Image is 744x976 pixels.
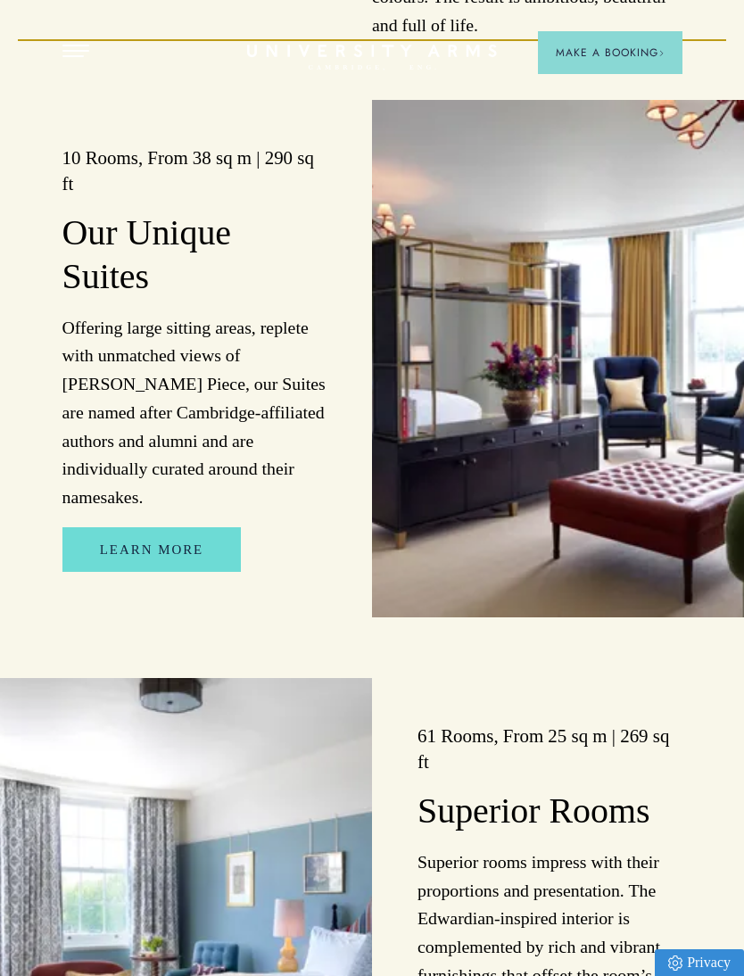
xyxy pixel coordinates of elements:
[62,314,327,512] p: Offering large sitting areas, replete with unmatched views of [PERSON_NAME] Piece, our Suites are...
[417,724,682,774] h3: 61 Rooms, From 25 sq m | 269 sq ft
[655,949,744,976] a: Privacy
[417,790,682,833] h2: Superior Rooms
[556,45,665,61] span: Make a Booking
[62,45,89,59] button: Open Menu
[668,955,682,971] img: Privacy
[62,211,327,298] h2: Our Unique Suites
[247,45,497,71] a: Home
[538,31,682,74] button: Make a BookingArrow icon
[62,145,327,196] h3: 10 Rooms, From 38 sq m | 290 sq ft
[658,50,665,56] img: Arrow icon
[372,100,744,617] img: image-d751a4cad0fc52de3486de5a0bbd8612592954b4-1633x1224-jpg
[62,527,241,572] a: Learn more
